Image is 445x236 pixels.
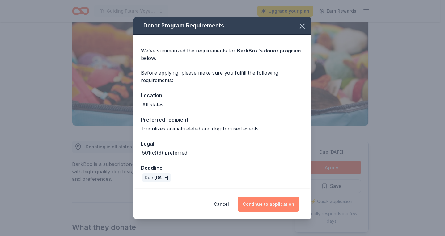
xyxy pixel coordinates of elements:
[142,125,259,132] div: Prioritizes animal-related and dog-focused events
[214,197,229,212] button: Cancel
[238,197,299,212] button: Continue to application
[141,91,304,99] div: Location
[142,101,163,108] div: All states
[141,69,304,84] div: Before applying, please make sure you fulfill the following requirements:
[141,140,304,148] div: Legal
[133,17,311,35] div: Donor Program Requirements
[141,47,304,62] div: We've summarized the requirements for below.
[141,164,304,172] div: Deadline
[141,116,304,124] div: Preferred recipient
[237,48,301,54] span: BarkBox 's donor program
[142,149,187,156] div: 501(c)(3) preferred
[142,173,171,182] div: Due [DATE]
